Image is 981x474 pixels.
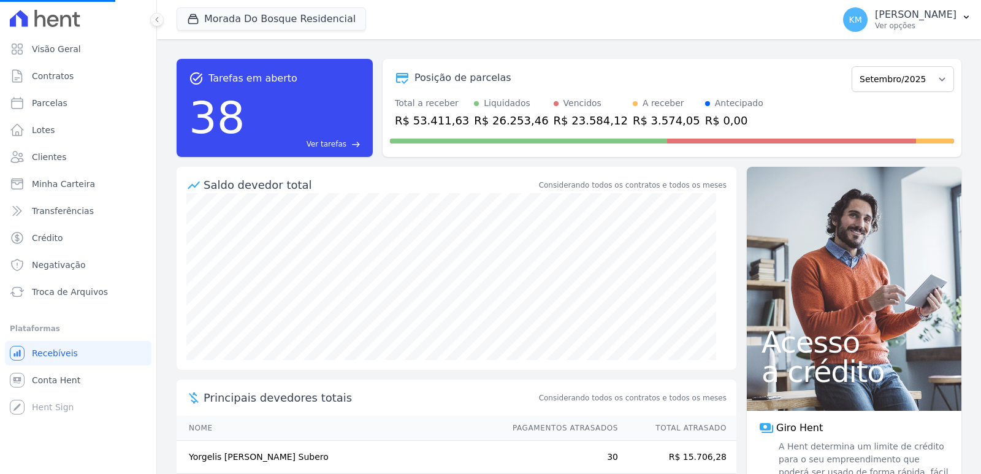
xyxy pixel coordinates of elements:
td: R$ 15.706,28 [619,441,736,474]
span: a crédito [762,357,947,386]
a: Conta Hent [5,368,151,392]
span: Considerando todos os contratos e todos os meses [539,392,727,403]
span: Visão Geral [32,43,81,55]
div: R$ 3.574,05 [633,112,700,129]
div: R$ 0,00 [705,112,763,129]
div: A receber [643,97,684,110]
div: Total a receber [395,97,469,110]
a: Lotes [5,118,151,142]
button: KM [PERSON_NAME] Ver opções [833,2,981,37]
th: Pagamentos Atrasados [501,416,619,441]
a: Troca de Arquivos [5,280,151,304]
span: Ver tarefas [307,139,346,150]
span: Transferências [32,205,94,217]
span: Clientes [32,151,66,163]
p: Ver opções [875,21,956,31]
span: Giro Hent [776,421,823,435]
div: Antecipado [715,97,763,110]
span: Parcelas [32,97,67,109]
a: Recebíveis [5,341,151,365]
span: KM [849,15,861,24]
th: Nome [177,416,501,441]
div: Considerando todos os contratos e todos os meses [539,180,727,191]
span: Acesso [762,327,947,357]
span: Contratos [32,70,74,82]
div: R$ 53.411,63 [395,112,469,129]
th: Total Atrasado [619,416,736,441]
span: task_alt [189,71,204,86]
a: Negativação [5,253,151,277]
td: 30 [501,441,619,474]
a: Minha Carteira [5,172,151,196]
div: Liquidados [484,97,530,110]
span: Crédito [32,232,63,244]
a: Ver tarefas east [250,139,361,150]
div: R$ 23.584,12 [554,112,628,129]
div: R$ 26.253,46 [474,112,548,129]
span: Tarefas em aberto [208,71,297,86]
a: Clientes [5,145,151,169]
a: Crédito [5,226,151,250]
div: Saldo devedor total [204,177,536,193]
span: Recebíveis [32,347,78,359]
span: Minha Carteira [32,178,95,190]
span: east [351,140,361,149]
p: [PERSON_NAME] [875,9,956,21]
td: Yorgelis [PERSON_NAME] Subero [177,441,501,474]
button: Morada Do Bosque Residencial [177,7,366,31]
div: Vencidos [563,97,601,110]
a: Visão Geral [5,37,151,61]
a: Parcelas [5,91,151,115]
a: Transferências [5,199,151,223]
div: Plataformas [10,321,147,336]
div: Posição de parcelas [414,71,511,85]
span: Conta Hent [32,374,80,386]
span: Lotes [32,124,55,136]
span: Principais devedores totais [204,389,536,406]
span: Troca de Arquivos [32,286,108,298]
a: Contratos [5,64,151,88]
span: Negativação [32,259,86,271]
div: 38 [189,86,245,150]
